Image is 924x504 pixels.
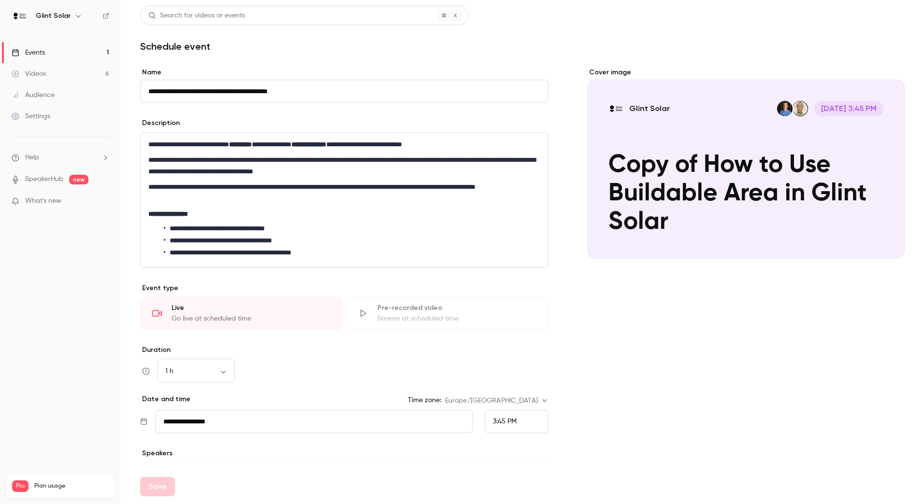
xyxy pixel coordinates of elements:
span: new [69,175,88,184]
div: 1 h [158,366,235,376]
div: From [485,410,549,433]
p: Date and time [140,394,190,404]
section: description [140,132,549,268]
label: Time zone: [408,395,441,405]
h6: Glint Solar [36,11,71,21]
span: Plan usage [34,482,109,490]
label: Description [140,118,180,128]
li: help-dropdown-opener [12,153,109,163]
div: Pre-recorded videoStream at scheduled time [346,297,548,330]
span: Pro [12,480,29,492]
input: Tue, Feb 17, 2026 [155,410,473,433]
div: Settings [12,112,50,121]
div: Europe/[GEOGRAPHIC_DATA] [445,396,549,406]
label: Name [140,68,549,77]
a: SpeakerHub [25,174,63,184]
iframe: Noticeable Trigger [98,197,109,206]
div: LiveGo live at scheduled time [140,297,342,330]
img: Glint Solar [12,8,28,24]
div: Stream at scheduled time [377,314,536,323]
span: Help [25,153,39,163]
div: Pre-recorded video [377,303,536,313]
p: Speakers [140,448,549,458]
span: 3:45 PM [493,418,517,425]
div: Videos [12,69,46,79]
div: Go live at scheduled time [172,314,330,323]
section: Cover image [587,68,905,258]
p: Event type [140,283,549,293]
div: editor [141,133,548,267]
label: Duration [140,345,549,355]
span: What's new [25,196,61,206]
div: Audience [12,90,55,100]
h1: Schedule event [140,41,905,52]
div: Search for videos or events [148,11,245,21]
label: Cover image [587,68,905,77]
div: Live [172,303,330,313]
div: Events [12,48,45,57]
